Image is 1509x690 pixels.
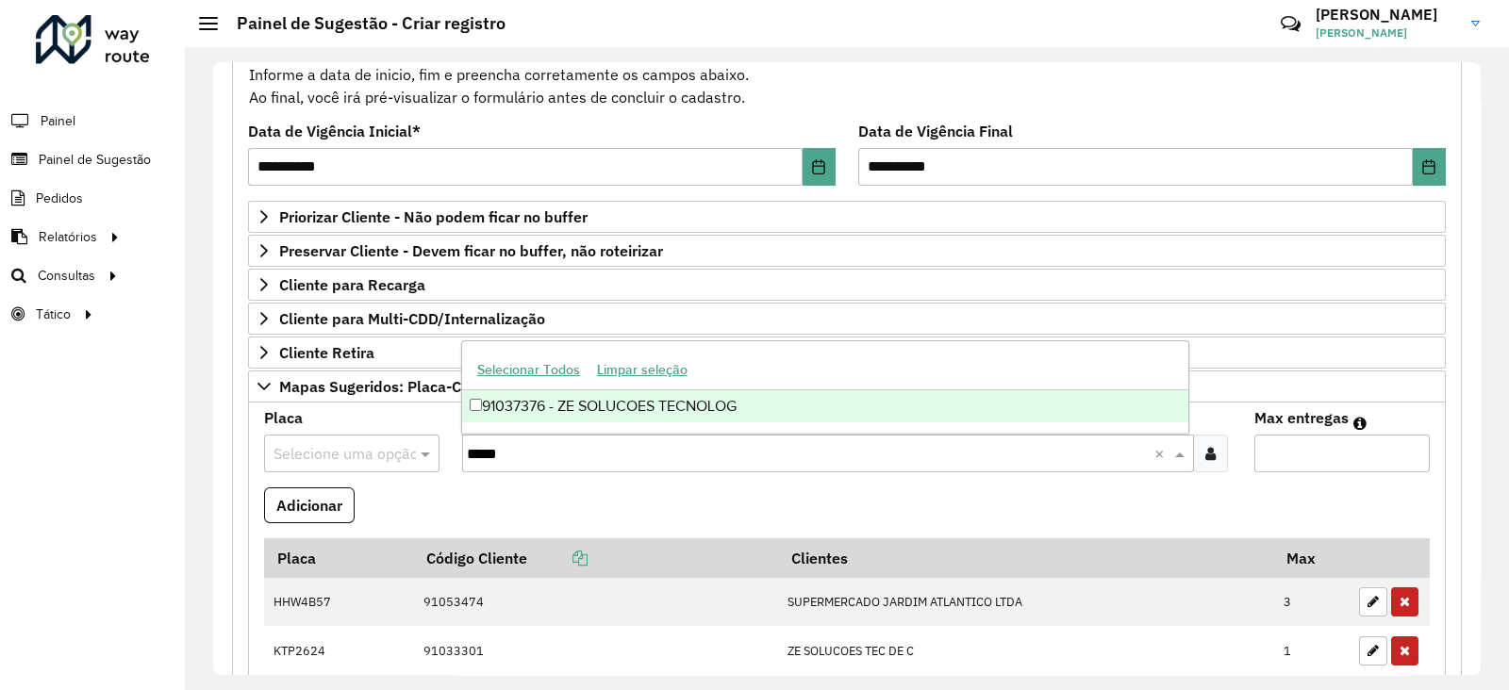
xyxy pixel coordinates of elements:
[264,626,414,675] td: KTP2624
[778,626,1274,675] td: ZE SOLUCOES TEC DE C
[1353,416,1367,431] em: Máximo de clientes que serão colocados na mesma rota com os clientes informados
[414,578,778,627] td: 91053474
[248,120,421,142] label: Data de Vigência Inicial
[1154,442,1170,465] span: Clear all
[1316,6,1457,24] h3: [PERSON_NAME]
[248,370,1446,402] a: Mapas Sugeridos: Placa-Cliente
[1316,25,1457,41] span: [PERSON_NAME]
[248,303,1446,335] a: Cliente para Multi-CDD/Internalização
[248,269,1446,301] a: Cliente para Recarga
[39,227,97,247] span: Relatórios
[279,277,425,292] span: Cliente para Recarga
[41,111,75,131] span: Painel
[264,406,303,429] label: Placa
[36,304,71,324] span: Tático
[1274,538,1350,578] th: Max
[803,148,836,186] button: Choose Date
[1274,626,1350,675] td: 1
[38,266,95,286] span: Consultas
[39,150,151,170] span: Painel de Sugestão
[264,538,414,578] th: Placa
[36,189,83,208] span: Pedidos
[414,626,778,675] td: 91033301
[461,340,1190,434] ng-dropdown-panel: Options list
[1413,148,1446,186] button: Choose Date
[279,379,501,394] span: Mapas Sugeridos: Placa-Cliente
[527,549,588,567] a: Copiar
[469,355,589,385] button: Selecionar Todos
[414,538,778,578] th: Código Cliente
[264,578,414,627] td: HHW4B57
[248,235,1446,267] a: Preservar Cliente - Devem ficar no buffer, não roteirizar
[1274,578,1350,627] td: 3
[778,538,1274,578] th: Clientes
[279,345,374,360] span: Cliente Retira
[248,337,1446,369] a: Cliente Retira
[1270,4,1311,44] a: Contato Rápido
[462,390,1189,422] div: 91037376 - ZE SOLUCOES TECNOLOG
[858,120,1013,142] label: Data de Vigência Final
[264,487,355,523] button: Adicionar
[248,201,1446,233] a: Priorizar Cliente - Não podem ficar no buffer
[778,578,1274,627] td: SUPERMERCADO JARDIM ATLANTICO LTDA
[279,243,663,258] span: Preservar Cliente - Devem ficar no buffer, não roteirizar
[279,209,588,224] span: Priorizar Cliente - Não podem ficar no buffer
[589,355,696,385] button: Limpar seleção
[218,13,506,34] h2: Painel de Sugestão - Criar registro
[279,311,545,326] span: Cliente para Multi-CDD/Internalização
[1254,406,1349,429] label: Max entregas
[248,40,1446,109] div: Informe a data de inicio, fim e preencha corretamente os campos abaixo. Ao final, você irá pré-vi...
